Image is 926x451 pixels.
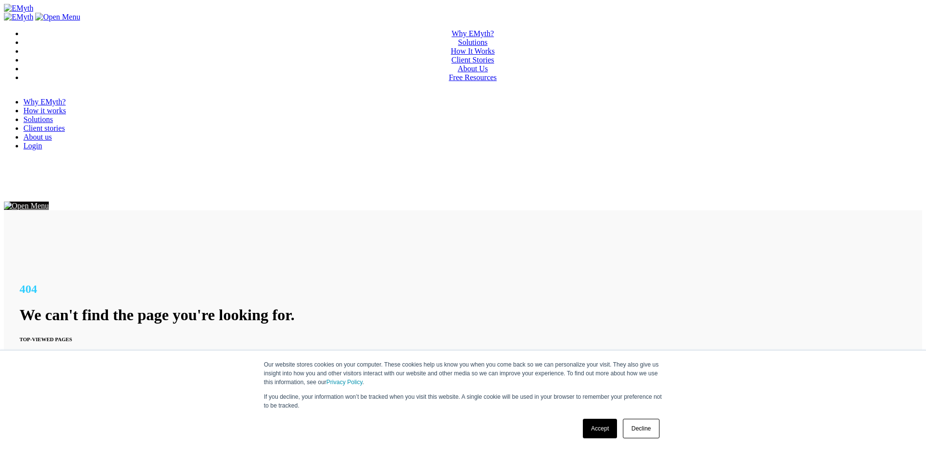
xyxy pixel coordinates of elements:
[327,379,363,386] a: Privacy Policy
[458,38,487,46] a: Solutions
[20,306,906,324] h1: We can't find the page you're looking for.
[449,73,496,82] a: Free Resources
[623,419,659,438] a: Decline
[452,56,494,64] a: Client Stories
[20,283,37,295] span: 404
[452,29,494,38] a: Why EMyth?
[458,64,488,73] a: About Us
[23,106,66,115] a: How it works
[23,133,52,141] a: About us
[451,47,495,55] a: How It Works
[4,158,106,180] iframe: Embedded CTA
[23,115,53,123] a: Solutions
[4,202,49,210] img: Open Menu
[4,13,33,21] img: EMyth
[4,4,33,13] img: EMyth
[35,13,80,21] img: Open Menu
[264,360,662,387] p: Our website stores cookies on your computer. These cookies help us know you when you come back so...
[4,180,106,201] iframe: Embedded CTA
[23,98,66,106] a: Why EMyth?
[20,336,906,342] h6: TOP-VIEWED PAGES
[583,419,617,438] a: Accept
[23,142,42,150] a: Login
[23,124,65,132] a: Client stories
[264,392,662,410] p: If you decline, your information won’t be tracked when you visit this website. A single cookie wi...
